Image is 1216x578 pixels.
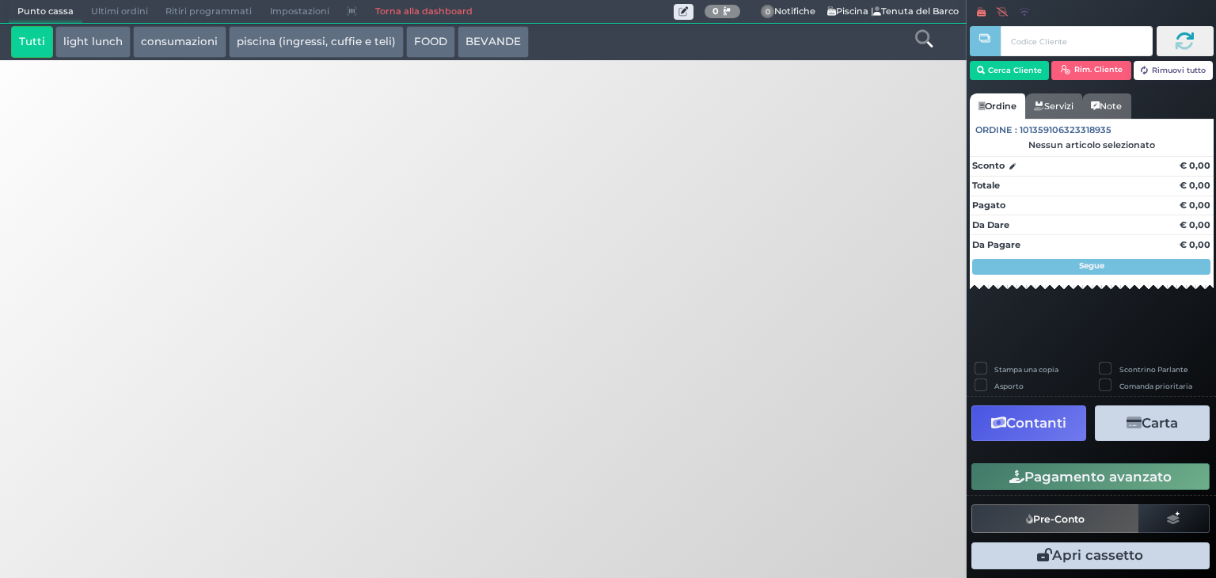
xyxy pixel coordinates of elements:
button: light lunch [55,26,131,58]
a: Torna alla dashboard [366,1,481,23]
label: Scontrino Parlante [1119,364,1187,375]
button: Pre-Conto [971,504,1139,533]
strong: Totale [972,180,1000,191]
span: Ultimi ordini [82,1,157,23]
span: Impostazioni [261,1,338,23]
button: Contanti [971,405,1086,441]
strong: € 0,00 [1180,200,1210,211]
span: 0 [761,5,775,19]
button: Tutti [11,26,53,58]
button: Carta [1095,405,1210,441]
span: Ritiri programmati [157,1,260,23]
span: Ordine : [975,124,1017,137]
strong: Segue [1079,260,1104,271]
button: FOOD [406,26,455,58]
strong: € 0,00 [1180,160,1210,171]
a: Ordine [970,93,1025,119]
input: Codice Cliente [1001,26,1152,56]
span: 101359106323318935 [1020,124,1111,137]
label: Comanda prioritaria [1119,381,1192,391]
strong: Pagato [972,200,1005,211]
button: consumazioni [133,26,226,58]
button: piscina (ingressi, cuffie e teli) [229,26,404,58]
button: Pagamento avanzato [971,463,1210,490]
span: Punto cassa [9,1,82,23]
button: Rim. Cliente [1051,61,1131,80]
strong: Da Pagare [972,239,1020,250]
label: Stampa una copia [994,364,1058,375]
button: Cerca Cliente [970,61,1050,80]
b: 0 [712,6,719,17]
strong: € 0,00 [1180,219,1210,230]
strong: € 0,00 [1180,180,1210,191]
a: Servizi [1025,93,1082,119]
strong: € 0,00 [1180,239,1210,250]
button: Apri cassetto [971,542,1210,569]
button: Rimuovi tutto [1134,61,1214,80]
strong: Sconto [972,159,1005,173]
div: Nessun articolo selezionato [970,139,1214,150]
label: Asporto [994,381,1024,391]
button: BEVANDE [458,26,529,58]
strong: Da Dare [972,219,1009,230]
a: Note [1082,93,1130,119]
